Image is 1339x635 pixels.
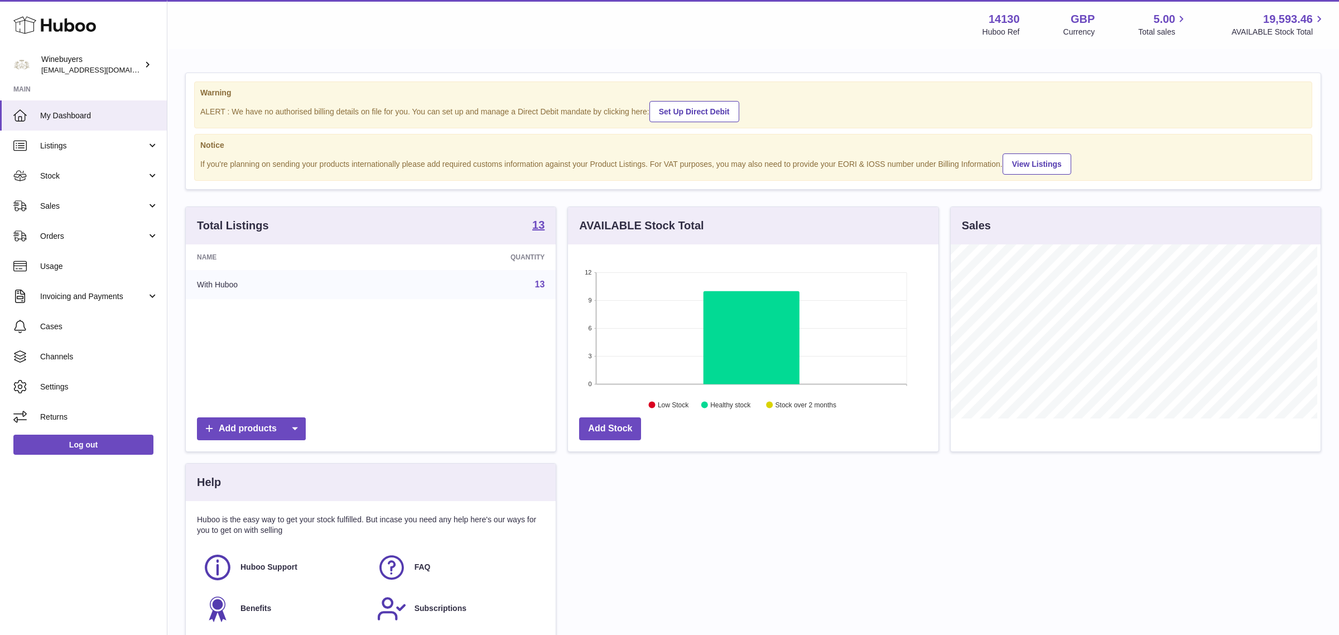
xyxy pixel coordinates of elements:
a: 5.00 Total sales [1138,12,1188,37]
div: Winebuyers [41,54,142,75]
span: 5.00 [1154,12,1176,27]
span: 19,593.46 [1263,12,1313,27]
span: Stock [40,171,147,181]
span: Usage [40,261,158,272]
th: Name [186,244,381,270]
h3: Help [197,475,221,490]
strong: 14130 [989,12,1020,27]
span: Total sales [1138,27,1188,37]
span: Invoicing and Payments [40,291,147,302]
a: Subscriptions [377,594,540,624]
a: View Listings [1003,153,1071,175]
span: AVAILABLE Stock Total [1231,27,1326,37]
img: internalAdmin-14130@internal.huboo.com [13,56,30,73]
div: Currency [1063,27,1095,37]
a: Add Stock [579,417,641,440]
h3: AVAILABLE Stock Total [579,218,704,233]
a: 13 [535,280,545,289]
strong: GBP [1071,12,1095,27]
a: Log out [13,435,153,455]
th: Quantity [381,244,556,270]
td: With Huboo [186,270,381,299]
strong: Notice [200,140,1306,151]
text: 9 [589,297,592,304]
a: 19,593.46 AVAILABLE Stock Total [1231,12,1326,37]
div: ALERT : We have no authorised billing details on file for you. You can set up and manage a Direct... [200,99,1306,122]
text: Low Stock [658,401,689,409]
span: Sales [40,201,147,211]
span: Huboo Support [240,562,297,573]
div: Huboo Ref [982,27,1020,37]
a: 13 [532,219,545,233]
span: Settings [40,382,158,392]
a: Add products [197,417,306,440]
strong: Warning [200,88,1306,98]
a: Set Up Direct Debit [649,101,739,122]
span: [EMAIL_ADDRESS][DOMAIN_NAME] [41,65,164,74]
text: 3 [589,353,592,359]
span: Listings [40,141,147,151]
span: Returns [40,412,158,422]
h3: Sales [962,218,991,233]
h3: Total Listings [197,218,269,233]
span: My Dashboard [40,110,158,121]
a: Huboo Support [203,552,365,583]
text: 6 [589,325,592,331]
span: Orders [40,231,147,242]
a: FAQ [377,552,540,583]
text: Stock over 2 months [776,401,836,409]
span: Channels [40,352,158,362]
text: Healthy stock [711,401,752,409]
p: Huboo is the easy way to get your stock fulfilled. But incase you need any help here's our ways f... [197,514,545,536]
span: Benefits [240,603,271,614]
span: Cases [40,321,158,332]
text: 0 [589,381,592,387]
a: Benefits [203,594,365,624]
text: 12 [585,269,592,276]
span: FAQ [415,562,431,573]
span: Subscriptions [415,603,466,614]
strong: 13 [532,219,545,230]
div: If you're planning on sending your products internationally please add required customs informati... [200,152,1306,175]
